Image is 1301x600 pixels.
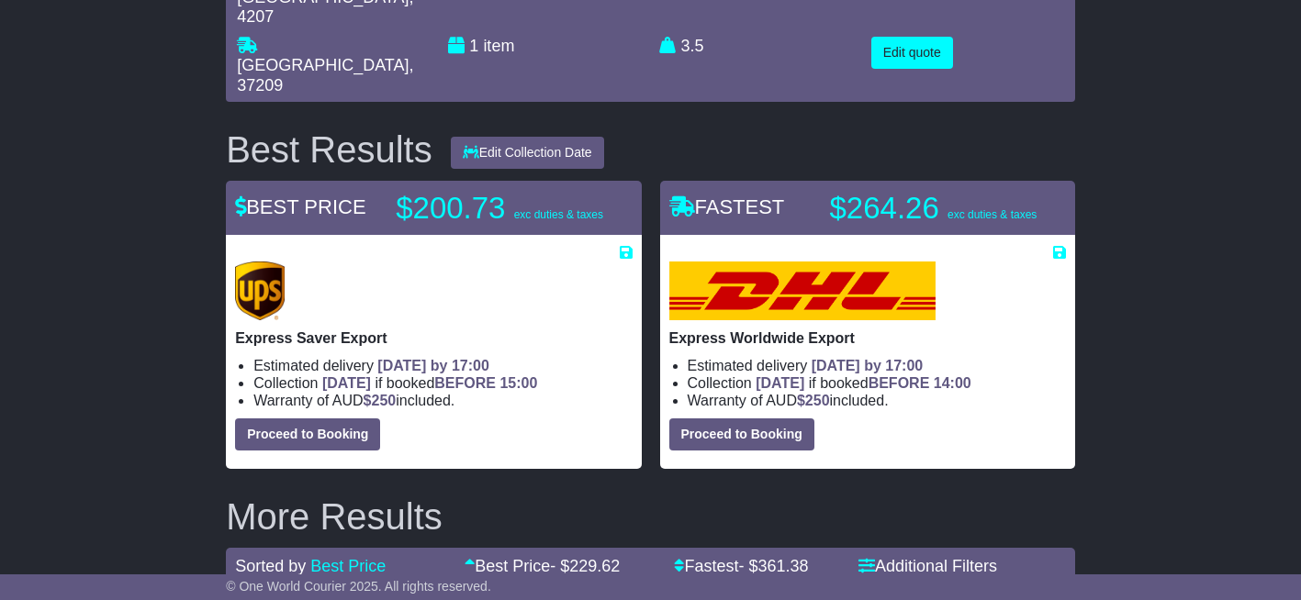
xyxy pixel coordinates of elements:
span: [DATE] by 17:00 [377,358,489,373]
span: [GEOGRAPHIC_DATA] [237,56,409,74]
span: 250 [805,393,830,408]
span: exc duties & taxes [514,208,603,221]
span: 14:00 [934,375,971,391]
li: Estimated delivery [253,357,632,374]
h2: More Results [226,496,1075,537]
span: $ [797,393,830,408]
li: Warranty of AUD included. [253,392,632,409]
span: [DATE] [756,375,804,391]
span: $ [364,393,397,408]
span: BEFORE [434,375,496,391]
span: 229.62 [569,557,620,575]
li: Warranty of AUD included. [688,392,1066,409]
img: UPS (new): Express Saver Export [235,261,285,320]
button: Edit Collection Date [451,137,604,169]
p: $264.26 [830,190,1060,227]
p: Express Worldwide Export [669,329,1066,347]
span: , 37209 [237,56,413,94]
span: [DATE] [322,375,371,391]
li: Collection [688,374,1066,392]
p: Express Saver Export [235,329,632,347]
span: Sorted by [235,557,306,575]
a: Best Price- $229.62 [465,557,620,575]
span: BEFORE [869,375,930,391]
span: BEST PRICE [235,195,365,218]
div: Best Results [217,129,442,170]
span: exc duties & taxes [948,208,1037,221]
span: 361.38 [758,557,809,575]
span: 3.5 [681,37,704,55]
a: Fastest- $361.38 [674,557,808,575]
span: item [483,37,514,55]
span: - $ [739,557,809,575]
button: Proceed to Booking [235,418,380,450]
span: 15:00 [499,375,537,391]
span: © One World Courier 2025. All rights reserved. [226,579,491,594]
button: Edit quote [871,37,953,69]
span: if booked [756,375,970,391]
li: Collection [253,374,632,392]
span: FASTEST [669,195,785,218]
span: 1 [469,37,478,55]
button: Proceed to Booking [669,418,814,450]
span: if booked [322,375,537,391]
span: [DATE] by 17:00 [812,358,924,373]
a: Best Price [310,557,386,575]
img: DHL: Express Worldwide Export [669,261,936,320]
span: - $ [550,557,620,575]
span: 250 [372,393,397,408]
li: Estimated delivery [688,357,1066,374]
a: Additional Filters [858,557,997,575]
p: $200.73 [396,190,625,227]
